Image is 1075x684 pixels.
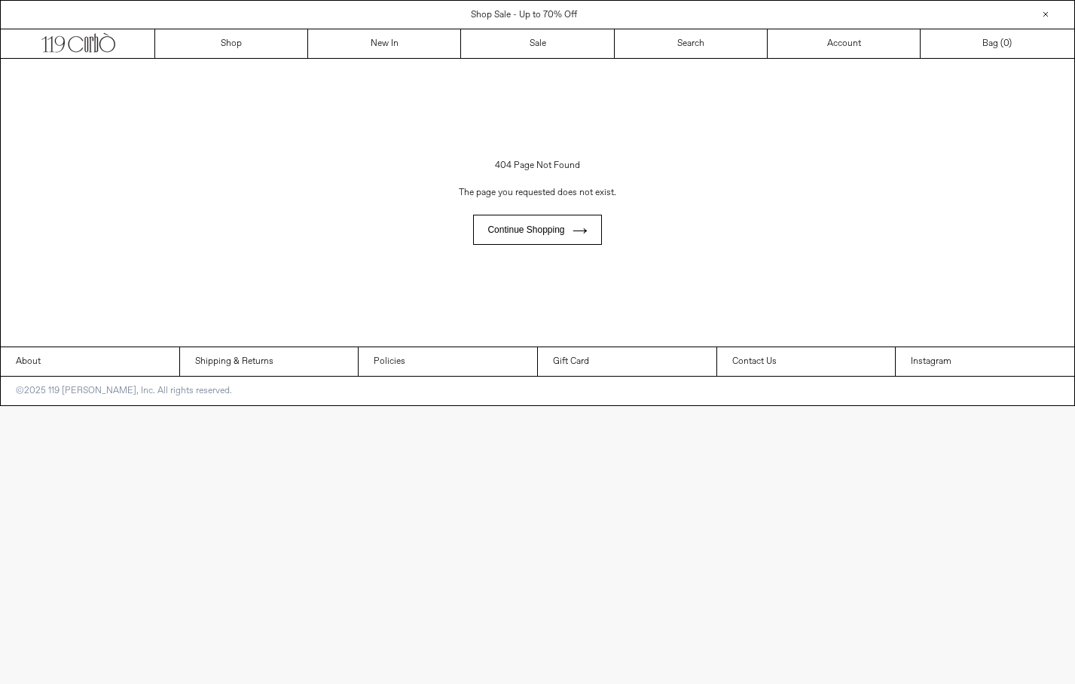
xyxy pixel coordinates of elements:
a: Bag () [921,29,1073,58]
a: Shipping & Returns [180,347,359,376]
a: Gift Card [538,347,716,376]
a: Search [615,29,768,58]
span: 0 [1003,38,1009,50]
a: Policies [359,347,537,376]
p: The page you requested does not exist. [42,179,1033,207]
p: ©2025 119 [PERSON_NAME], Inc. All rights reserved. [1,377,247,405]
h1: 404 Page Not Found [42,153,1033,179]
a: Instagram [896,347,1074,376]
a: Account [768,29,921,58]
span: ) [1003,37,1012,50]
a: Shop [155,29,308,58]
a: Continue shopping [473,215,601,245]
a: Shop Sale - Up to 70% Off [471,9,577,21]
a: Sale [461,29,614,58]
a: New In [308,29,461,58]
a: About [1,347,179,376]
a: Contact Us [717,347,896,376]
